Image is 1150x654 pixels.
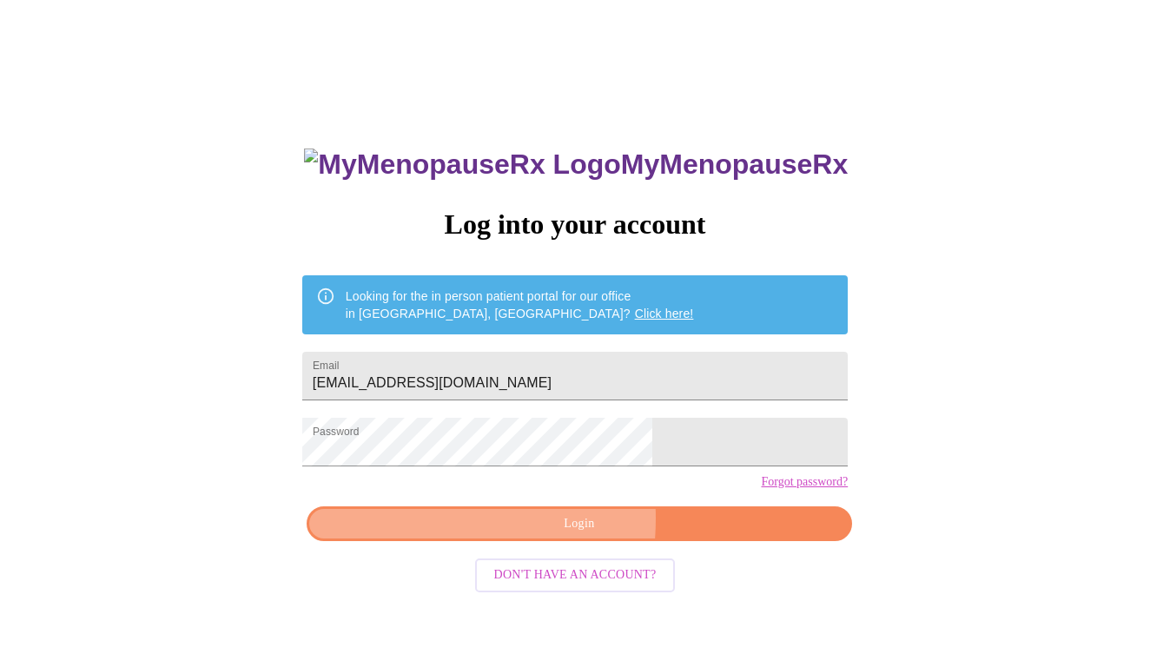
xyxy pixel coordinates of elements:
[635,307,694,320] a: Click here!
[327,513,832,535] span: Login
[761,475,848,489] a: Forgot password?
[494,565,657,586] span: Don't have an account?
[307,506,852,542] button: Login
[475,558,676,592] button: Don't have an account?
[302,208,848,241] h3: Log into your account
[471,566,680,581] a: Don't have an account?
[304,149,620,181] img: MyMenopauseRx Logo
[346,281,694,329] div: Looking for the in person patient portal for our office in [GEOGRAPHIC_DATA], [GEOGRAPHIC_DATA]?
[304,149,848,181] h3: MyMenopauseRx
